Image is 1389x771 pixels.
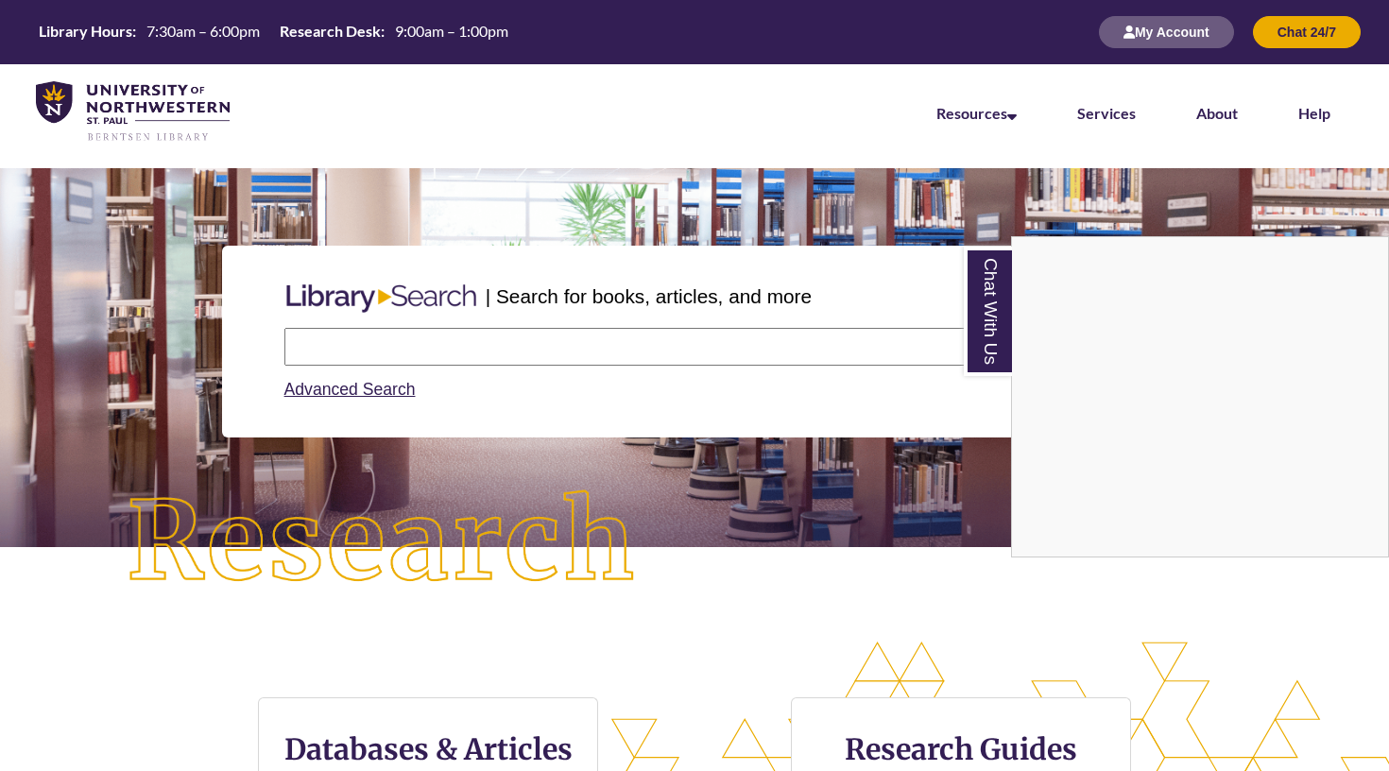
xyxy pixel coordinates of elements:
img: UNWSP Library Logo [36,81,230,143]
div: Chat With Us [1011,236,1389,557]
a: Resources [936,104,1017,122]
a: About [1196,104,1238,122]
iframe: Chat Widget [1012,237,1388,557]
a: Services [1077,104,1136,122]
a: Chat With Us [964,247,1012,376]
a: Help [1298,104,1330,122]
